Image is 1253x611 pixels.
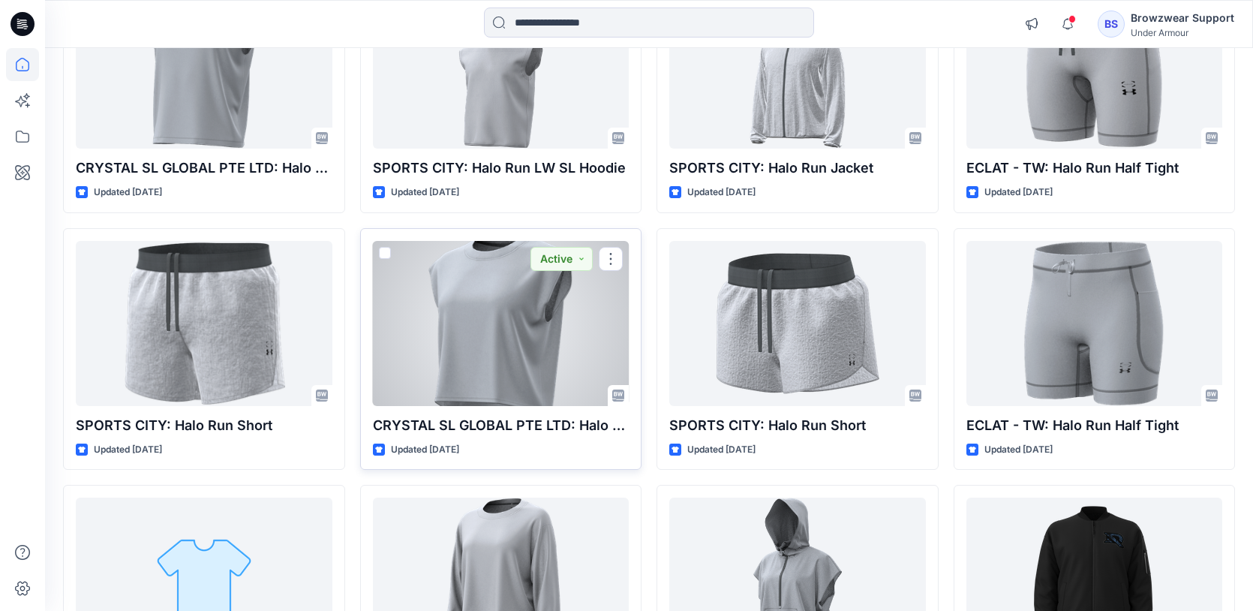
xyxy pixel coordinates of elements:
a: SPORTS CITY: Halo Run Short [76,241,332,406]
p: Updated [DATE] [984,442,1053,458]
p: ECLAT - TW: Halo Run Half Tight [966,415,1223,436]
p: SPORTS CITY: Halo Run Short [76,415,332,436]
p: Updated [DATE] [687,442,756,458]
p: Updated [DATE] [94,442,162,458]
p: CRYSTAL SL GLOBAL PTE LTD: Halo Run Aeris SL [373,415,630,436]
a: CRYSTAL SL GLOBAL PTE LTD: Halo Run Aeris SL [373,241,630,406]
div: BS [1098,11,1125,38]
p: CRYSTAL SL GLOBAL PTE LTD: Halo Run Aeris SL [76,158,332,179]
div: Under Armour [1131,27,1234,38]
p: Updated [DATE] [94,185,162,200]
p: SPORTS CITY: Halo Run Short [669,415,926,436]
p: Updated [DATE] [391,442,459,458]
p: Updated [DATE] [984,185,1053,200]
p: Updated [DATE] [687,185,756,200]
a: SPORTS CITY: Halo Run Short [669,241,926,406]
p: Updated [DATE] [391,185,459,200]
p: SPORTS CITY: Halo Run LW SL Hoodie [373,158,630,179]
p: SPORTS CITY: Halo Run Jacket [669,158,926,179]
div: Browzwear Support [1131,9,1234,27]
p: ECLAT - TW: Halo Run Half Tight [966,158,1223,179]
a: ECLAT - TW: Halo Run Half Tight [966,241,1223,406]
